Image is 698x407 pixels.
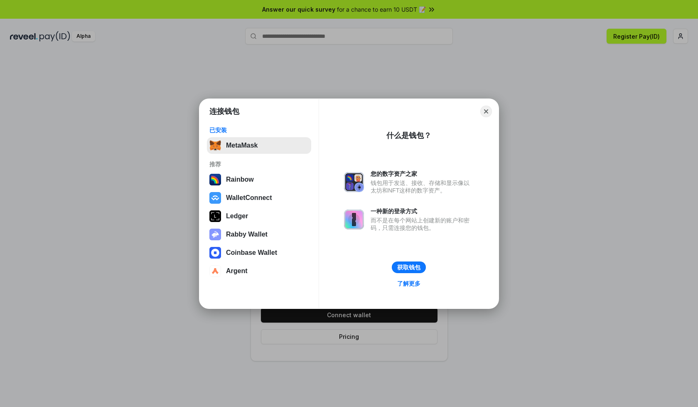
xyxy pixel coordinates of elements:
[344,172,364,192] img: svg+xml,%3Csvg%20xmlns%3D%22http%3A%2F%2Fwww.w3.org%2F2000%2Fsvg%22%20fill%3D%22none%22%20viewBox...
[386,131,431,141] div: 什么是钱包？
[371,179,474,194] div: 钱包用于发送、接收、存储和显示像以太坊和NFT这样的数字资产。
[209,140,221,151] img: svg+xml,%3Csvg%20fill%3D%22none%22%20height%3D%2233%22%20viewBox%3D%220%200%2035%2033%22%20width%...
[209,126,309,134] div: 已安装
[371,207,474,215] div: 一种新的登录方式
[226,176,254,183] div: Rainbow
[207,208,311,224] button: Ledger
[371,217,474,232] div: 而不是在每个网站上创建新的账户和密码，只需连接您的钱包。
[397,280,420,287] div: 了解更多
[209,174,221,185] img: svg+xml,%3Csvg%20width%3D%22120%22%20height%3D%22120%22%20viewBox%3D%220%200%20120%20120%22%20fil...
[226,212,248,220] div: Ledger
[392,278,425,289] a: 了解更多
[226,231,268,238] div: Rabby Wallet
[226,267,248,275] div: Argent
[209,210,221,222] img: svg+xml,%3Csvg%20xmlns%3D%22http%3A%2F%2Fwww.w3.org%2F2000%2Fsvg%22%20width%3D%2228%22%20height%3...
[226,194,272,202] div: WalletConnect
[207,263,311,279] button: Argent
[209,247,221,259] img: svg+xml,%3Csvg%20width%3D%2228%22%20height%3D%2228%22%20viewBox%3D%220%200%2028%2028%22%20fill%3D...
[209,192,221,204] img: svg+xml,%3Csvg%20width%3D%2228%22%20height%3D%2228%22%20viewBox%3D%220%200%2028%2028%22%20fill%3D...
[226,142,258,149] div: MetaMask
[226,249,277,257] div: Coinbase Wallet
[207,226,311,243] button: Rabby Wallet
[209,106,239,116] h1: 连接钱包
[207,244,311,261] button: Coinbase Wallet
[209,265,221,277] img: svg+xml,%3Csvg%20width%3D%2228%22%20height%3D%2228%22%20viewBox%3D%220%200%2028%2028%22%20fill%3D...
[207,137,311,154] button: MetaMask
[344,210,364,229] img: svg+xml,%3Csvg%20xmlns%3D%22http%3A%2F%2Fwww.w3.org%2F2000%2Fsvg%22%20fill%3D%22none%22%20viewBox...
[371,170,474,178] div: 您的数字资产之家
[392,261,426,273] button: 获取钱包
[209,229,221,240] img: svg+xml,%3Csvg%20xmlns%3D%22http%3A%2F%2Fwww.w3.org%2F2000%2Fsvg%22%20fill%3D%22none%22%20viewBox...
[207,171,311,188] button: Rainbow
[209,160,309,168] div: 推荐
[207,190,311,206] button: WalletConnect
[480,106,492,117] button: Close
[397,264,420,271] div: 获取钱包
